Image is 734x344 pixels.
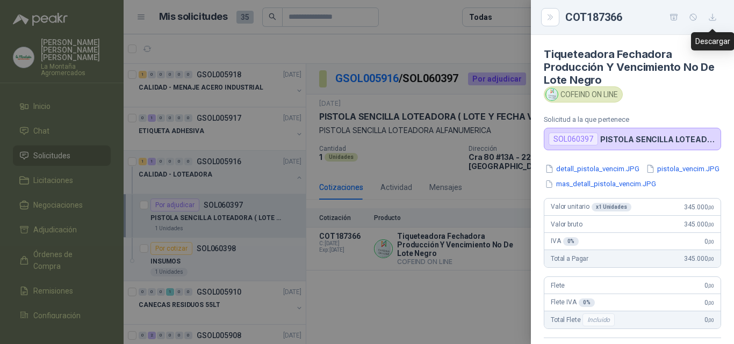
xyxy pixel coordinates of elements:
button: pistola_vencim.JPG [645,163,721,174]
span: ,00 [708,239,714,245]
span: IVA [551,237,579,246]
span: Total Flete [551,313,617,326]
span: ,00 [708,283,714,289]
p: Solicitud a la que pertenece [544,115,721,123]
span: ,00 [708,256,714,262]
button: Close [544,11,557,24]
span: 0 [704,238,714,245]
button: mas_detall_pistola_vencim.JPG [544,179,657,190]
img: Company Logo [546,89,558,100]
h4: Tiqueteadora Fechadora Producción Y Vencimiento No De Lote Negro [544,48,721,86]
div: Incluido [582,313,615,326]
span: Flete [551,282,565,289]
span: ,00 [708,300,714,306]
div: x 1 Unidades [592,203,631,211]
span: 0 [704,316,714,324]
p: PISTOLA SENCILLA LOTEADORA ( LOTE Y FECHA VENCIMIENTO ) ALFANUMERICA [600,135,716,144]
span: ,00 [708,317,714,323]
span: 0 [704,299,714,306]
span: ,00 [708,204,714,210]
div: COT187366 [565,9,721,26]
button: detall_pistola_vencim.JPG [544,163,641,174]
span: Flete IVA [551,298,595,307]
div: COFEIND ON LINE [544,86,623,103]
span: Valor unitario [551,203,631,211]
span: ,00 [708,222,714,228]
div: 0 % [563,237,579,246]
span: 345.000 [684,203,714,211]
span: 345.000 [684,221,714,228]
span: 345.000 [684,255,714,262]
div: SOL060397 [549,133,598,145]
span: Total a Pagar [551,255,588,262]
span: 0 [704,282,714,289]
span: Valor bruto [551,221,582,228]
div: 0 % [579,298,595,307]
